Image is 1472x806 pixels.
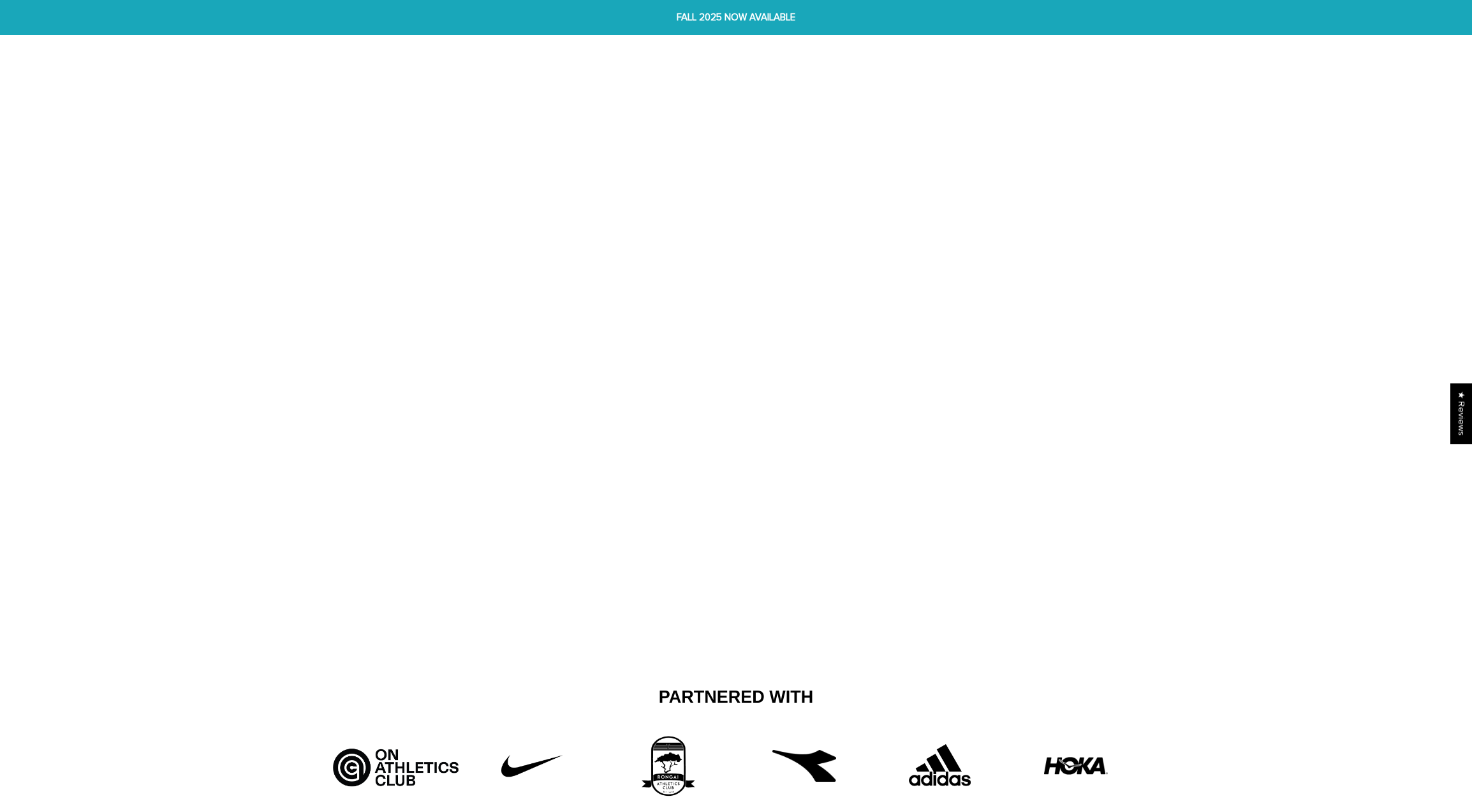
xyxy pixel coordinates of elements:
[449,10,1022,25] span: FALL 2025 NOW AVAILABLE
[620,734,716,798] img: 3rd_partner.png
[1450,383,1472,444] div: Click to open Judge.me floating reviews tab
[328,734,464,790] img: Artboard_5_bcd5fb9d-526a-4748-82a7-e4a7ed1c43f8.jpg
[892,734,988,798] img: Adidas.png
[1044,734,1108,798] img: HOKA-logo.webp
[484,734,580,798] img: Untitled-1_42f22808-10d6-43b8-a0fd-fffce8cf9462.png
[772,734,836,798] img: free-diadora-logo-icon-download-in-svg-png-gif-file-formats--brand-fashion-pack-logos-icons-28542...
[337,687,1135,708] h2: Partnered With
